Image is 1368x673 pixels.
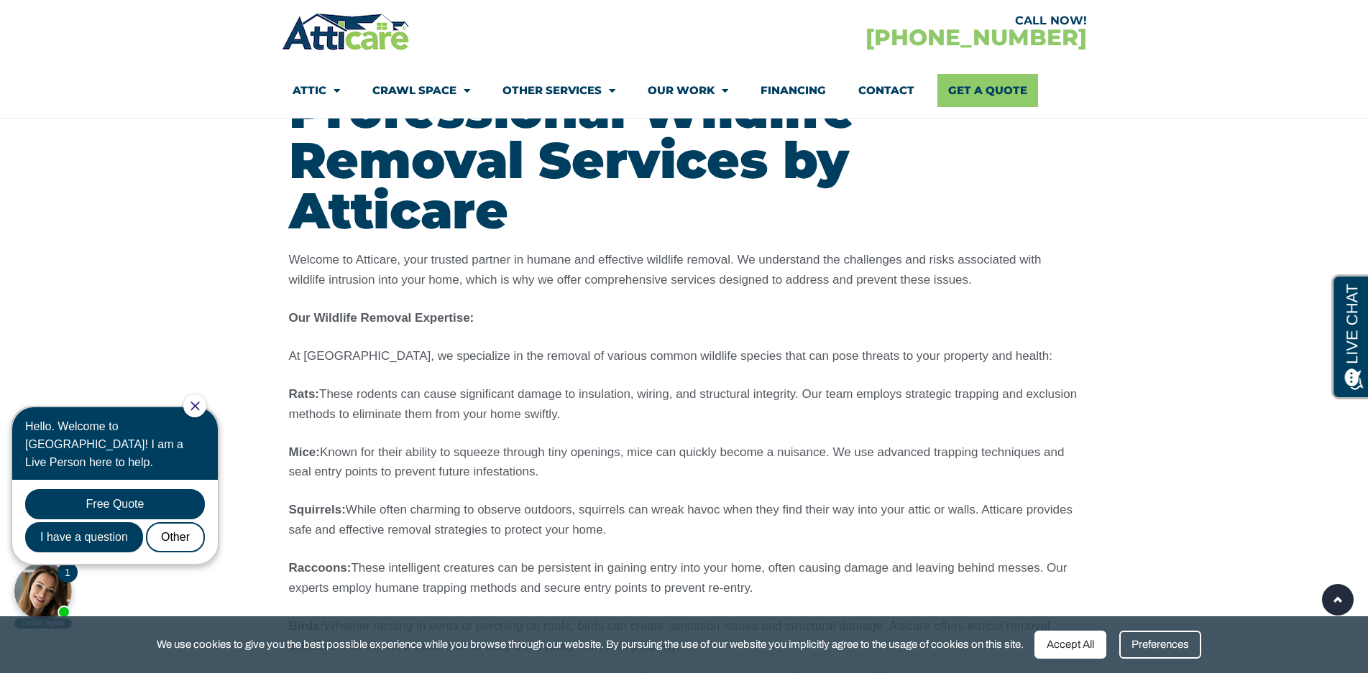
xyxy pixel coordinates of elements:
[35,11,116,29] span: Opens a chat window
[502,74,615,107] a: Other Services
[289,445,320,459] b: Mice:
[648,74,728,107] a: Our Work
[289,445,1065,479] span: Known for their ability to squeeze through tiny openings, mice can quickly become a nuisance. We ...
[858,74,914,107] a: Contact
[289,503,1073,537] span: While often charming to observe outdoors, squirrels can wreak havoc when they find their way into...
[1119,631,1201,659] div: Preferences
[289,387,320,401] b: Rats:
[289,503,346,516] b: Squirrels:
[293,74,340,107] a: Attic
[684,15,1087,27] div: CALL NOW!
[293,74,1076,107] nav: Menu
[289,253,1042,287] span: Welcome to Atticare, your trusted partner in humane and effective wildlife removal. We understand...
[1034,631,1106,659] div: Accept All
[289,387,1078,421] span: These rodents can cause significant damage to insulation, wiring, and structural integrity. Our t...
[157,636,1024,654] span: We use cookies to give you the best possible experience while you browse through our website. By ...
[289,561,352,575] b: Raccoons:
[761,74,826,107] a: Financing
[289,311,474,325] strong: Our Wildlife Removal Expertise:
[289,561,1068,595] span: These intelligent creatures can be persistent in gaining entry into your home, often causing dama...
[289,85,1080,236] h2: Professional Wildlife Removal Services by Atticare
[372,74,470,107] a: Crawl Space
[937,74,1038,107] a: Get A Quote
[7,393,237,630] iframe: Chat Invitation
[289,346,1080,366] p: At [GEOGRAPHIC_DATA], we specialize in the removal of various common wildlife species that can po...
